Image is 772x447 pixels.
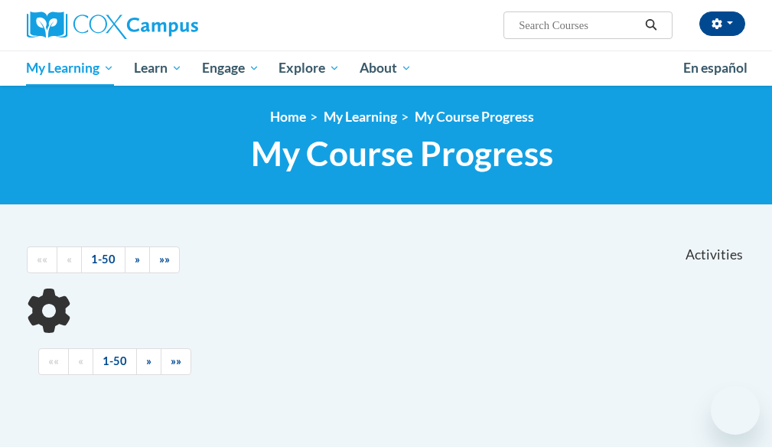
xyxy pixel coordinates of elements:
[517,16,640,34] input: Search Courses
[15,51,757,86] div: Main menu
[699,11,745,36] button: Account Settings
[350,51,422,86] a: About
[136,348,161,375] a: Next
[125,246,150,273] a: Next
[135,253,140,266] span: »
[686,246,743,263] span: Activities
[683,60,748,76] span: En español
[17,51,125,86] a: My Learning
[81,246,125,273] a: 1-50
[26,59,114,77] span: My Learning
[146,354,151,367] span: »
[68,348,93,375] a: Previous
[27,11,198,39] img: Cox Campus
[360,59,412,77] span: About
[415,109,534,125] a: My Course Progress
[149,246,180,273] a: End
[324,109,397,125] a: My Learning
[202,59,259,77] span: Engage
[270,109,306,125] a: Home
[67,253,72,266] span: «
[134,59,182,77] span: Learn
[48,354,59,367] span: ««
[27,246,57,273] a: Begining
[159,253,170,266] span: »»
[93,348,137,375] a: 1-50
[124,51,192,86] a: Learn
[673,52,757,84] a: En español
[711,386,760,435] iframe: Button to launch messaging window
[192,51,269,86] a: Engage
[37,253,47,266] span: ««
[251,133,553,174] span: My Course Progress
[27,11,251,39] a: Cox Campus
[171,354,181,367] span: »»
[161,348,191,375] a: End
[57,246,82,273] a: Previous
[269,51,350,86] a: Explore
[640,16,663,34] button: Search
[279,59,340,77] span: Explore
[38,348,69,375] a: Begining
[78,354,83,367] span: «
